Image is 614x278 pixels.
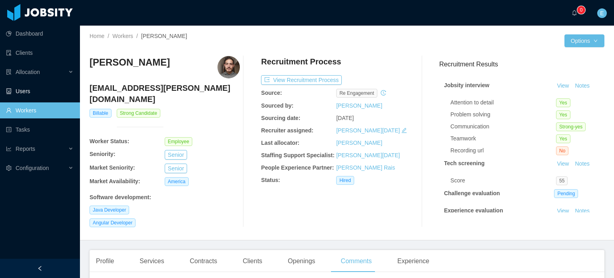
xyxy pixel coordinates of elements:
[90,151,116,157] b: Seniority:
[556,176,568,185] span: 55
[554,160,572,167] a: View
[165,177,189,186] span: America
[6,83,74,99] a: icon: robotUsers
[600,8,604,18] span: E
[336,164,395,171] a: [PERSON_NAME] Rais
[16,165,49,171] span: Configuration
[6,146,12,152] i: icon: line-chart
[141,33,187,39] span: [PERSON_NAME]
[556,134,570,143] span: Yes
[6,165,12,171] i: icon: setting
[451,146,556,155] div: Recording url
[554,82,572,89] a: View
[261,90,282,96] b: Source:
[451,176,556,185] div: Score
[554,189,578,198] span: Pending
[261,75,342,85] button: icon: exportView Recruitment Process
[90,250,120,272] div: Profile
[451,122,556,131] div: Communication
[261,115,300,121] b: Sourcing date:
[217,56,240,78] img: 0d6fc482-a911-48cd-b801-9fdccb5a258f_66a1411f7d79b-400w.png
[554,208,572,214] a: View
[451,134,556,143] div: Teamwork
[16,146,35,152] span: Reports
[165,164,187,173] button: Senior
[136,33,138,39] span: /
[16,69,40,75] span: Allocation
[261,164,334,171] b: People Experience Partner:
[564,34,604,47] button: Optionsicon: down
[90,178,140,184] b: Market Availability:
[112,33,133,39] a: Workers
[117,109,160,118] span: Strong Candidate
[572,81,593,91] button: Notes
[444,82,490,88] strong: Jobsity interview
[572,206,593,216] button: Notes
[90,218,136,227] span: Angular Developer
[451,98,556,107] div: Attention to detail
[108,33,109,39] span: /
[183,250,223,272] div: Contracts
[6,45,74,61] a: icon: auditClients
[261,152,335,158] b: Staffing Support Specialist:
[165,150,187,160] button: Senior
[90,82,240,105] h4: [EMAIL_ADDRESS][PERSON_NAME][DOMAIN_NAME]
[133,250,170,272] div: Services
[90,33,104,39] a: Home
[261,102,293,109] b: Sourced by:
[90,138,129,144] b: Worker Status:
[261,127,313,134] b: Recruiter assigned:
[90,56,170,69] h3: [PERSON_NAME]
[556,122,586,131] span: Strong-yes
[336,102,382,109] a: [PERSON_NAME]
[90,206,129,214] span: Java Developer
[165,137,192,146] span: Employee
[6,69,12,75] i: icon: solution
[236,250,269,272] div: Clients
[444,207,503,214] strong: Experience evaluation
[90,164,135,171] b: Market Seniority:
[444,160,485,166] strong: Tech screening
[572,10,577,16] i: icon: bell
[336,89,377,98] span: re engagement
[577,6,585,14] sup: 0
[572,159,593,169] button: Notes
[6,26,74,42] a: icon: pie-chartDashboard
[336,140,382,146] a: [PERSON_NAME]
[444,190,500,196] strong: Challenge evaluation
[556,110,570,119] span: Yes
[391,250,436,272] div: Experience
[336,152,400,158] a: [PERSON_NAME][DATE]
[90,194,151,200] b: Software development :
[6,122,74,138] a: icon: profileTasks
[261,56,341,67] h4: Recruitment Process
[90,109,112,118] span: Billable
[336,127,400,134] a: [PERSON_NAME][DATE]
[451,110,556,119] div: Problem solving
[261,77,342,83] a: icon: exportView Recruitment Process
[556,146,568,155] span: No
[401,128,407,133] i: icon: edit
[261,140,299,146] b: Last allocator:
[381,90,386,96] i: icon: history
[556,98,570,107] span: Yes
[336,176,354,185] span: Hired
[336,115,354,121] span: [DATE]
[6,102,74,118] a: icon: userWorkers
[439,59,604,69] h3: Recruitment Results
[335,250,378,272] div: Comments
[281,250,322,272] div: Openings
[261,177,280,183] b: Status:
